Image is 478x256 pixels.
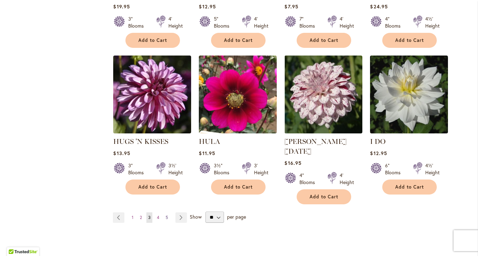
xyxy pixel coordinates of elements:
[155,212,161,223] a: 4
[370,150,387,156] span: $12.95
[224,184,253,190] span: Add to Cart
[157,215,159,220] span: 4
[130,212,135,223] a: 1
[128,15,148,29] div: 3" Blooms
[148,215,151,220] span: 3
[199,128,277,135] a: HULA
[199,3,216,10] span: $12.95
[425,162,440,176] div: 4½' Height
[125,180,180,195] button: Add to Cart
[284,3,298,10] span: $7.95
[5,231,25,251] iframe: Launch Accessibility Center
[128,162,148,176] div: 3" Blooms
[340,15,354,29] div: 4' Height
[382,180,437,195] button: Add to Cart
[370,3,388,10] span: $24.95
[425,15,440,29] div: 4½' Height
[382,33,437,48] button: Add to Cart
[199,150,215,156] span: $11.95
[224,37,253,43] span: Add to Cart
[385,162,405,176] div: 6" Blooms
[113,137,168,146] a: HUGS 'N KISSES
[395,37,424,43] span: Add to Cart
[299,172,319,186] div: 4" Blooms
[211,180,266,195] button: Add to Cart
[370,56,448,133] img: I DO
[190,213,202,220] span: Show
[168,162,183,176] div: 3½' Height
[299,15,319,29] div: 7" Blooms
[284,128,362,135] a: HULIN'S CARNIVAL
[310,37,338,43] span: Add to Cart
[254,15,268,29] div: 4' Height
[284,137,347,155] a: [PERSON_NAME] [DATE]
[211,33,266,48] button: Add to Cart
[113,56,191,133] img: HUGS 'N KISSES
[370,128,448,135] a: I DO
[370,137,385,146] a: I DO
[140,215,142,220] span: 2
[227,213,246,220] span: per page
[385,15,405,29] div: 4" Blooms
[138,212,144,223] a: 2
[138,37,167,43] span: Add to Cart
[125,33,180,48] button: Add to Cart
[284,160,301,166] span: $16.95
[284,56,362,133] img: HULIN'S CARNIVAL
[310,194,338,200] span: Add to Cart
[113,128,191,135] a: HUGS 'N KISSES
[113,150,130,156] span: $13.95
[164,212,170,223] a: 5
[132,215,133,220] span: 1
[166,215,168,220] span: 5
[168,15,183,29] div: 4' Height
[297,33,351,48] button: Add to Cart
[199,137,220,146] a: HULA
[113,3,130,10] span: $19.95
[297,189,351,204] button: Add to Cart
[340,172,354,186] div: 4' Height
[214,15,233,29] div: 5" Blooms
[199,56,277,133] img: HULA
[254,162,268,176] div: 3' Height
[395,184,424,190] span: Add to Cart
[138,184,167,190] span: Add to Cart
[214,162,233,176] div: 3½" Blooms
